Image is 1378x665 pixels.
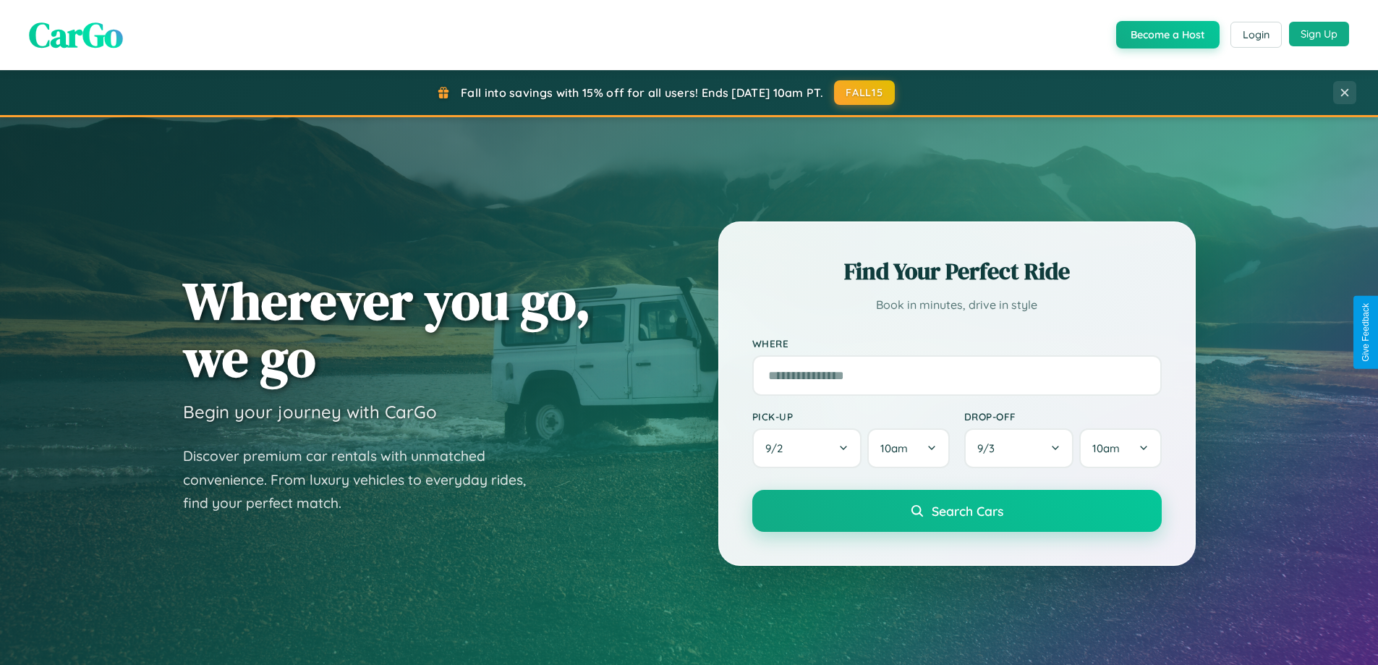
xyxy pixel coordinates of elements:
h2: Find Your Perfect Ride [752,255,1162,287]
h3: Begin your journey with CarGo [183,401,437,423]
button: Sign Up [1289,22,1349,46]
span: Search Cars [932,503,1003,519]
button: 10am [1079,428,1161,468]
h1: Wherever you go, we go [183,272,591,386]
button: Become a Host [1116,21,1220,48]
label: Drop-off [964,410,1162,423]
p: Book in minutes, drive in style [752,295,1162,315]
button: 10am [867,428,949,468]
button: Login [1230,22,1282,48]
label: Where [752,337,1162,350]
span: 9 / 3 [977,441,1002,455]
button: FALL15 [834,80,895,105]
span: 10am [880,441,908,455]
span: CarGo [29,11,123,59]
div: Give Feedback [1361,303,1371,362]
span: 9 / 2 [765,441,790,455]
button: 9/2 [752,428,862,468]
button: 9/3 [964,428,1074,468]
p: Discover premium car rentals with unmatched convenience. From luxury vehicles to everyday rides, ... [183,444,545,515]
span: 10am [1092,441,1120,455]
label: Pick-up [752,410,950,423]
button: Search Cars [752,490,1162,532]
span: Fall into savings with 15% off for all users! Ends [DATE] 10am PT. [461,85,823,100]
